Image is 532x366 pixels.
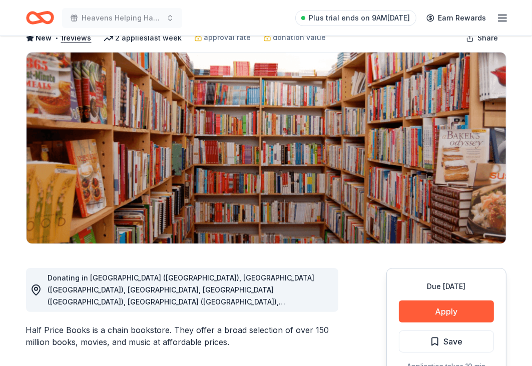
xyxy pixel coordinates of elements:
button: 1reviews [61,32,92,44]
span: Plus trial ends on 9AM[DATE] [309,12,410,24]
span: Heavens Helping Hands Fundraiser [82,12,162,24]
button: Share [458,28,506,48]
button: Save [399,330,494,352]
span: • [55,34,58,42]
a: Home [26,6,54,29]
div: Half Price Books is a chain bookstore. They offer a broad selection of over 150 million books, mo... [26,324,338,348]
button: Heavens Helping Hands Fundraiser [62,8,182,28]
span: Share [478,32,498,44]
span: New [36,32,52,44]
button: Apply [399,300,494,322]
img: Image for Half Price Books [27,52,506,243]
a: donation value [263,31,326,43]
span: donation value [273,31,326,43]
div: 2 applies last week [104,32,182,44]
a: Earn Rewards [420,9,492,27]
div: Due [DATE] [399,280,494,292]
a: approval rate [194,31,251,43]
span: approval rate [204,31,251,43]
span: Save [444,335,463,348]
a: Plus trial ends on 9AM[DATE] [295,10,416,26]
